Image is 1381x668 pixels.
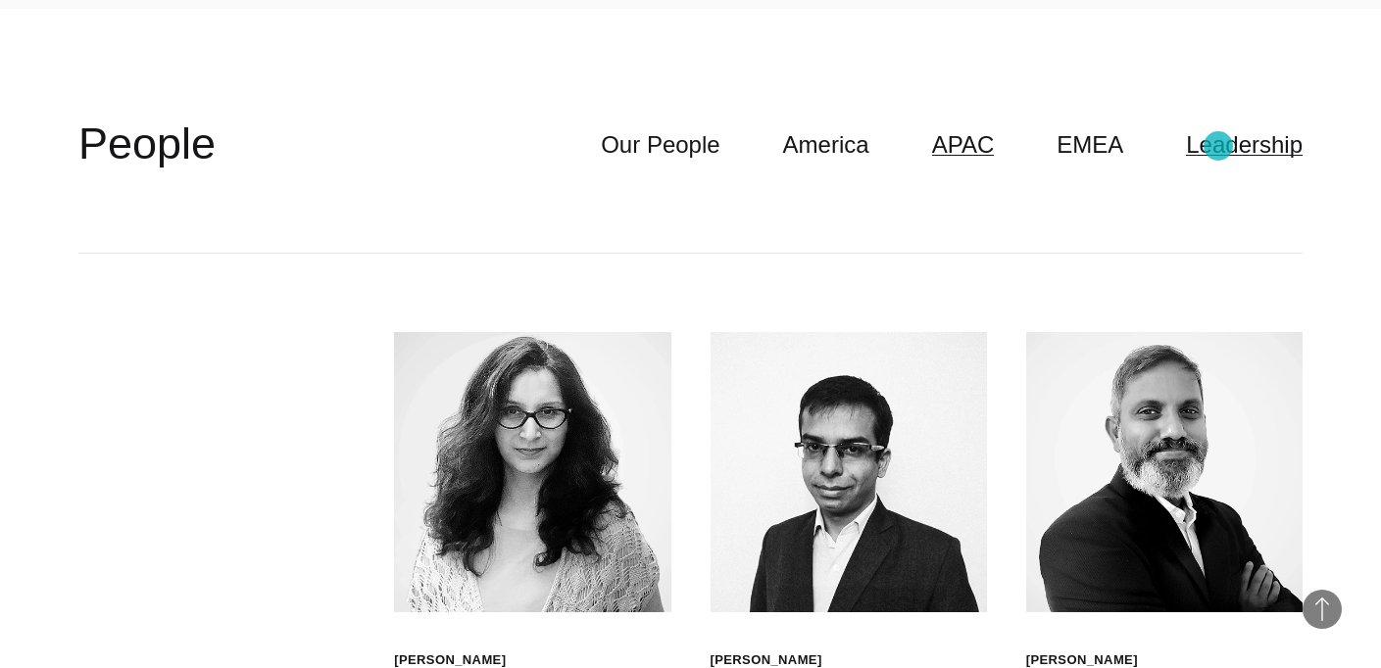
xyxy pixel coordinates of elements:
img: Balasubramanian S. [1026,332,1303,612]
div: [PERSON_NAME] [394,651,506,668]
a: Leadership [1186,126,1303,164]
a: APAC [932,126,995,164]
a: EMEA [1057,126,1123,164]
img: Anjali Dutta [394,332,670,612]
h2: People [78,115,216,173]
div: [PERSON_NAME] [711,651,948,668]
div: [PERSON_NAME] [1026,651,1138,668]
a: America [783,126,869,164]
button: Back to Top [1303,590,1342,629]
a: Our People [601,126,719,164]
img: Atin Mehra [711,332,987,612]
